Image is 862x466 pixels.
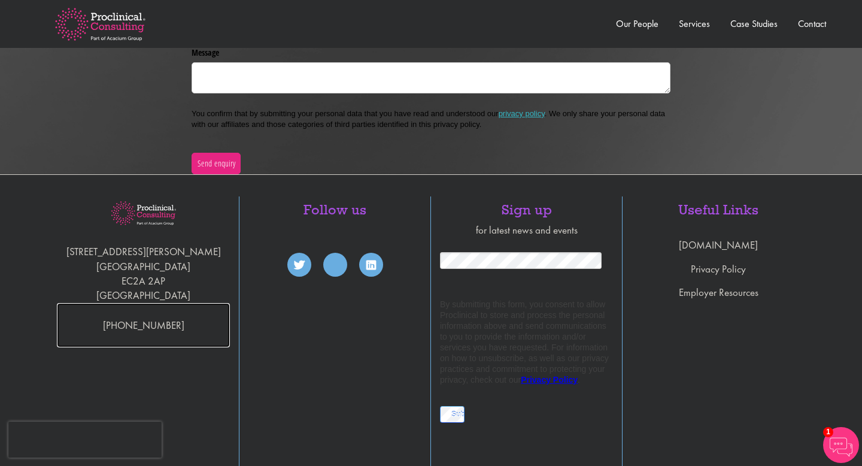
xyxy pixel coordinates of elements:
[823,427,833,437] span: 1
[632,262,805,276] a: Privacy Policy
[106,196,181,229] img: Proclinical Consulting
[616,17,658,30] a: Our People
[679,17,710,30] a: Services
[57,288,230,302] p: [GEOGRAPHIC_DATA]
[192,153,241,174] button: Send enquiry
[730,17,778,30] a: Case Studies
[798,17,826,30] a: Contact
[57,244,230,259] p: [STREET_ADDRESS][PERSON_NAME]
[192,108,670,130] p: You confirm that by submitting your personal data that you have read and understood our . We only...
[632,202,805,229] h4: Useful Links
[197,157,236,170] span: Send enquiry
[823,427,859,463] img: Chatbot
[440,202,613,217] h4: Sign up
[499,109,545,118] a: privacy policy
[440,223,613,237] p: for latest news and events
[192,43,670,59] label: Message
[8,422,162,458] iframe: reCAPTCHA
[57,259,230,274] p: [GEOGRAPHIC_DATA]
[57,303,230,347] a: [PHONE_NUMBER]
[248,202,421,217] h4: Follow us
[57,274,230,288] p: EC2A 2AP
[632,238,805,252] a: [DOMAIN_NAME]
[632,285,805,299] a: Employer Resources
